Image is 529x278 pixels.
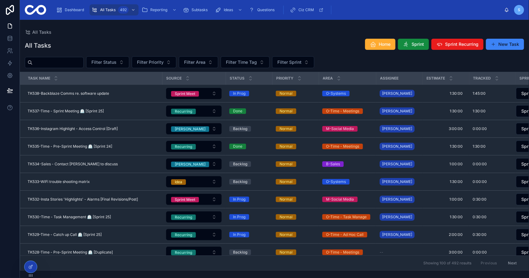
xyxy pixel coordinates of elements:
[426,124,465,134] a: 3:00:00
[28,215,111,219] span: TK530-Time - Task Management ⏲️ [Sprint 25]
[28,232,102,237] span: TK529-Time - Catch up Call ⏲️ [Sprint 25]
[473,76,491,81] span: Tracked
[431,39,483,50] button: Sprint Recurring
[175,109,192,114] div: Recurring
[150,7,167,12] span: Reporting
[280,197,293,202] div: Normal
[25,41,51,50] h1: All Tasks
[326,161,340,167] div: B-Sales
[322,214,372,220] a: O-Time - Task Manage
[277,59,302,65] span: Filter Sprint
[276,144,315,149] a: Normal
[192,7,208,12] span: Subtasks
[450,109,463,114] span: 1:30:00
[184,59,205,65] span: Filter Area
[28,91,158,96] a: TK538-Backblaze Comms re. software update
[426,230,465,240] a: 2:00:00
[233,197,245,202] div: In Prog
[118,6,129,14] div: 492
[280,232,293,237] div: Normal
[166,211,222,223] a: Select Button
[280,108,293,114] div: Normal
[166,229,222,240] button: Select Button
[449,126,463,131] span: 3:00:00
[166,194,222,205] button: Select Button
[166,211,222,223] button: Select Button
[65,7,84,12] span: Dashboard
[473,162,512,167] a: 0:00:00
[229,126,268,132] a: Backlog
[51,3,504,17] div: scrollable content
[140,4,180,15] a: Reporting
[326,232,364,237] div: O-Time - Ad Hoc Call
[322,91,372,96] a: O-Systems
[382,179,412,184] span: [PERSON_NAME]
[382,197,412,202] span: [PERSON_NAME]
[473,162,487,167] span: 0:00:00
[365,39,395,50] button: Home
[54,4,88,15] a: Dashboard
[380,231,415,238] a: [PERSON_NAME]
[233,91,245,96] div: In Prog
[28,109,158,114] a: TK537-Time - Sprint Meeting ⏲️ [Sprint 25]
[25,5,46,15] img: App logo
[380,212,419,222] a: [PERSON_NAME]
[28,179,90,184] span: TK533-WiFi trouble shooting matrix
[166,141,222,152] button: Select Button
[175,162,205,167] div: [PERSON_NAME]
[326,126,354,132] div: M-Social Media
[28,109,104,114] span: TK537-Time - Sprint Meeting ⏲️ [Sprint 25]
[86,56,129,68] button: Select Button
[166,88,222,99] button: Select Button
[380,106,419,116] a: [PERSON_NAME]
[233,250,247,255] div: Backlog
[175,126,205,132] div: [PERSON_NAME]
[175,197,195,202] div: Sprint Meet
[28,250,113,255] span: TK528-Time - Pre-Sprint Meeting ⏲️ [Duplicate]
[233,214,245,220] div: In Prog
[280,126,293,132] div: Normal
[28,232,158,237] a: TK529-Time - Catch up Call ⏲️ [Sprint 25]
[233,108,242,114] div: Done
[380,230,419,240] a: [PERSON_NAME]
[473,179,487,184] span: 0:00:00
[25,29,51,35] a: All Tasks
[28,76,50,81] span: Task Name
[504,258,521,268] button: Next
[276,126,315,132] a: Normal
[166,246,222,258] a: Select Button
[28,144,112,149] span: TK535-Time - Pre-Sprint Meeting ⏲️ [Sprint 24]
[100,7,116,12] span: All Tasks
[233,179,247,185] div: Backlog
[28,91,109,96] span: TK538-Backblaze Comms re. software update
[380,250,419,255] a: --
[233,232,245,237] div: In Prog
[426,194,465,204] a: 1:00:00
[226,59,257,65] span: Filter Time Tag
[380,125,415,132] a: [PERSON_NAME]
[322,126,372,132] a: M-Social Media
[229,91,268,96] a: In Prog
[166,176,222,188] a: Select Button
[280,91,293,96] div: Normal
[276,250,315,255] a: Normal
[276,232,315,237] a: Normal
[166,247,222,258] button: Select Button
[28,197,158,202] a: TK532-Insta Stories 'Highlights' - Alarms [Final Revisions/Post]
[379,41,390,47] span: Home
[276,161,315,167] a: Normal
[90,4,139,15] a: All Tasks492
[326,197,354,202] div: M-Social Media
[276,91,315,96] a: Normal
[426,247,465,257] a: 3:00:00
[322,232,372,237] a: O-Time - Ad Hoc Call
[380,159,419,169] a: [PERSON_NAME]
[175,215,192,220] div: Recurring
[28,250,158,255] a: TK528-Time - Pre-Sprint Meeting ⏲️ [Duplicate]
[398,39,429,50] button: Sprint
[247,4,279,15] a: Questions
[137,59,164,65] span: Filter Priority
[450,215,463,219] span: 1:30:00
[473,179,512,184] a: 0:00:00
[229,179,268,185] a: Backlog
